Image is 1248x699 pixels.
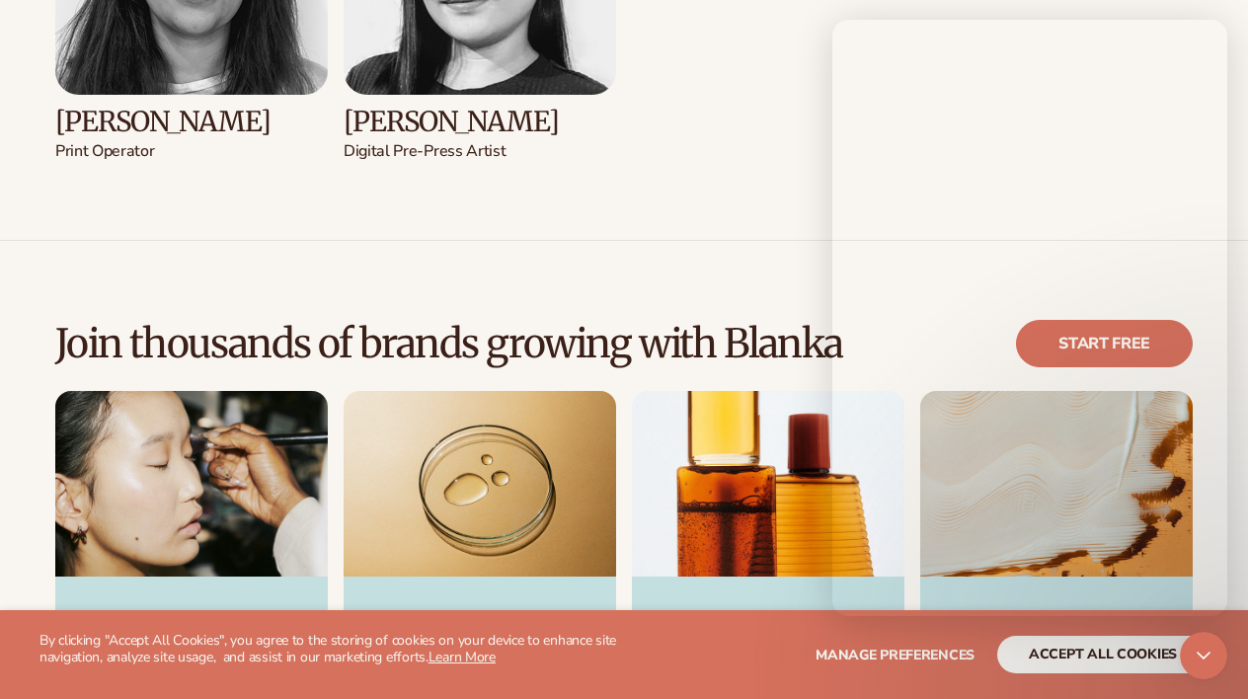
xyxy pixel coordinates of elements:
[55,107,328,137] h3: [PERSON_NAME]
[55,391,328,577] img: image_template--19526982205655__image_description_and_name_FJ4Pn4
[344,391,616,577] img: image_template--19526982205655__image_description_and_name_FJ4Pn4
[55,141,328,162] p: Print Operator
[39,633,624,666] p: By clicking "Accept All Cookies", you agree to the storing of cookies on your device to enhance s...
[632,391,904,577] img: image_template--19526982205655__image_description_and_name_FJ4Pn4
[344,141,616,162] p: Digital Pre-Press Artist
[997,636,1209,673] button: accept all cookies
[832,20,1227,616] iframe: Intercom live chat
[816,646,975,664] span: Manage preferences
[816,636,975,673] button: Manage preferences
[1180,632,1227,679] iframe: Intercom live chat
[55,322,843,365] h2: Join thousands of brands growing with Blanka
[429,648,496,666] a: Learn More
[344,107,616,137] h3: [PERSON_NAME]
